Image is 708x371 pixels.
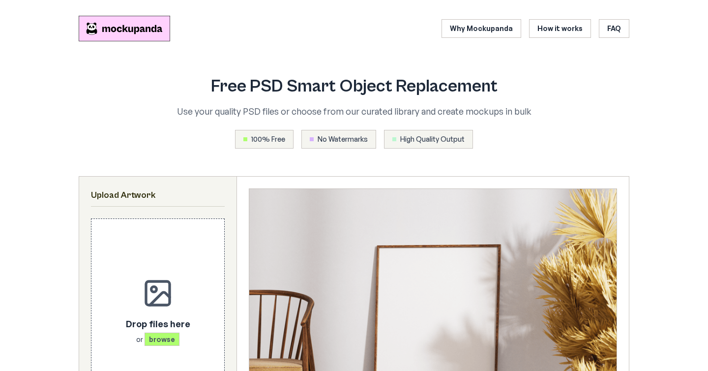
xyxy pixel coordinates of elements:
[79,16,170,41] img: Mockupanda
[126,317,190,331] p: Drop files here
[79,16,170,41] a: Mockupanda home
[442,19,521,38] a: Why Mockupanda
[126,335,190,344] p: or
[134,77,574,96] h1: Free PSD Smart Object Replacement
[400,134,465,144] span: High Quality Output
[529,19,591,38] a: How it works
[251,134,285,144] span: 100% Free
[134,104,574,118] p: Use your quality PSD files or choose from our curated library and create mockups in bulk
[318,134,368,144] span: No Watermarks
[145,333,179,346] span: browse
[91,188,225,202] h2: Upload Artwork
[599,19,629,38] a: FAQ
